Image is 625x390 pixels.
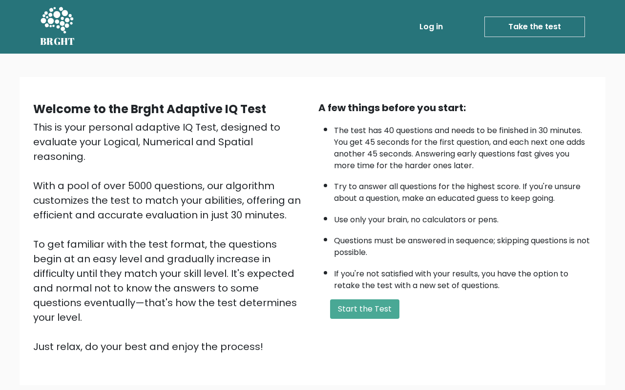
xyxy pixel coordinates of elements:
li: If you're not satisfied with your results, you have the option to retake the test with a new set ... [334,263,592,292]
li: The test has 40 questions and needs to be finished in 30 minutes. You get 45 seconds for the firs... [334,120,592,172]
b: Welcome to the Brght Adaptive IQ Test [33,101,266,117]
li: Use only your brain, no calculators or pens. [334,209,592,226]
h5: BRGHT [40,36,75,47]
li: Questions must be answered in sequence; skipping questions is not possible. [334,230,592,258]
li: Try to answer all questions for the highest score. If you're unsure about a question, make an edu... [334,176,592,204]
a: BRGHT [40,4,75,50]
div: This is your personal adaptive IQ Test, designed to evaluate your Logical, Numerical and Spatial ... [33,120,307,354]
button: Start the Test [330,299,399,319]
a: Take the test [484,17,585,37]
a: Log in [416,17,447,37]
div: A few things before you start: [318,100,592,115]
